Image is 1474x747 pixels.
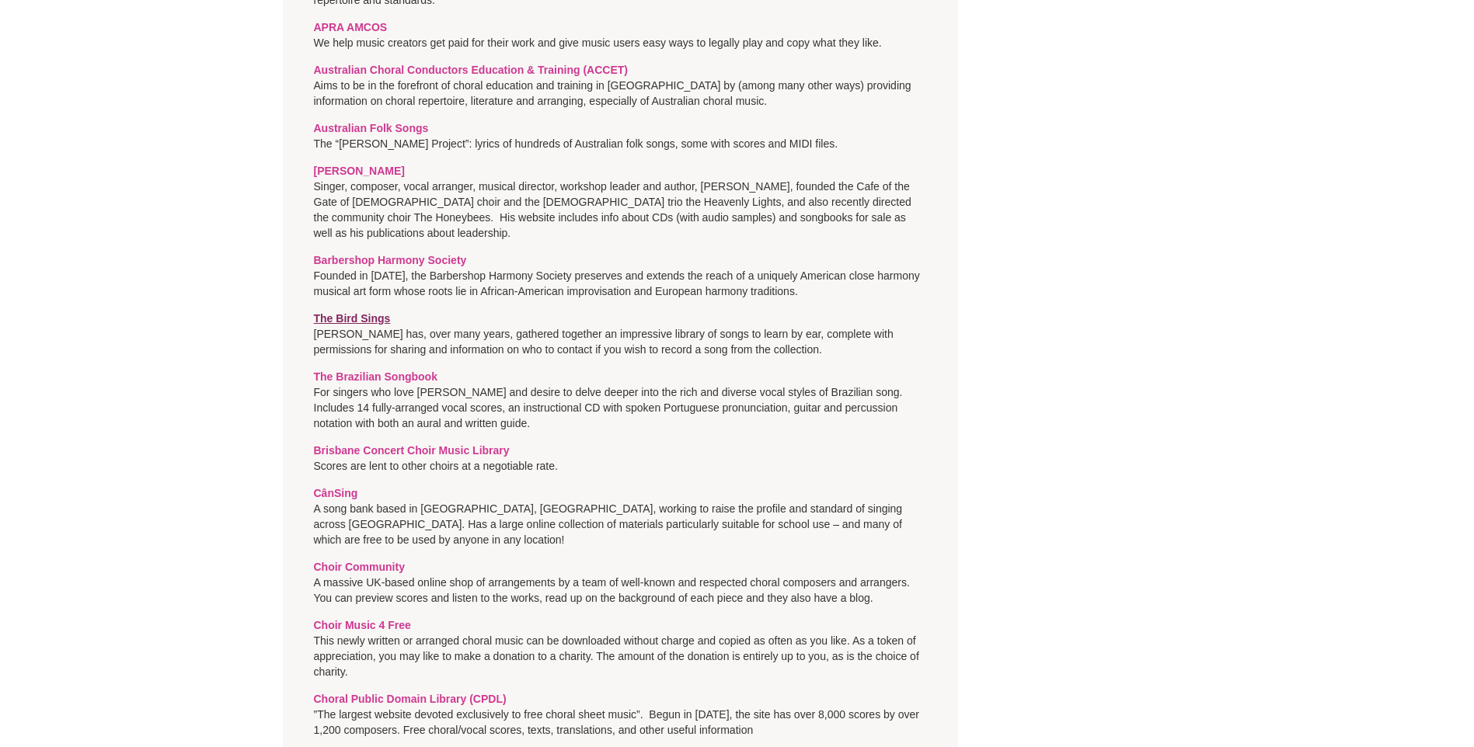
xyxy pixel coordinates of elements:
p: A song bank based in [GEOGRAPHIC_DATA], [GEOGRAPHIC_DATA], working to raise the profile and stand... [314,485,928,547]
a: CânSing [314,487,358,499]
a: Brisbane Concert Choir Music Library [314,444,510,457]
a: Barbershop Harmony Society [314,254,467,266]
p: Aims to be in the forefront of choral education and training in [GEOGRAPHIC_DATA] by (among many ... [314,62,928,109]
p: ”The largest website devoted exclusively to free choral sheet music”. Begun in [DATE], the site h... [314,691,928,738]
a: Australian Choral Conductors Education & Training (ACCET) [314,64,628,76]
a: APRA AMCOS [314,21,388,33]
p: A massive UK-based online shop of arrangements by a team of well-known and respected choral compo... [314,559,928,606]
a: Choral Public Domain Library (CPDL) [314,693,507,705]
a: [PERSON_NAME] [314,165,405,177]
p: [PERSON_NAME] has, over many years, gathered together an impressive library of songs to learn by ... [314,311,928,357]
a: The Bird Sings [314,312,391,325]
p: This newly written or arranged choral music can be downloaded without charge and copied as often ... [314,617,928,679]
p: We help music creators get paid for their work and give music users easy ways to legally play and... [314,19,928,50]
p: Founded in [DATE], the Barbershop Harmony Society preserves and extends the reach of a uniquely A... [314,252,928,299]
p: For singers who love [PERSON_NAME] and desire to delve deeper into the rich and diverse vocal sty... [314,369,928,431]
p: The “[PERSON_NAME] Project”: lyrics of hundreds of Australian folk songs, some with scores and MI... [314,120,928,151]
a: Choir Community [314,561,405,573]
a: The Brazilian Songbook [314,370,437,383]
p: Singer, composer, vocal arranger, musical director, workshop leader and author, [PERSON_NAME], fo... [314,163,928,241]
a: Australian Folk Songs [314,122,429,134]
a: Choir Music 4 Free [314,619,411,631]
p: Scores are lent to other choirs at a negotiable rate. [314,443,928,474]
